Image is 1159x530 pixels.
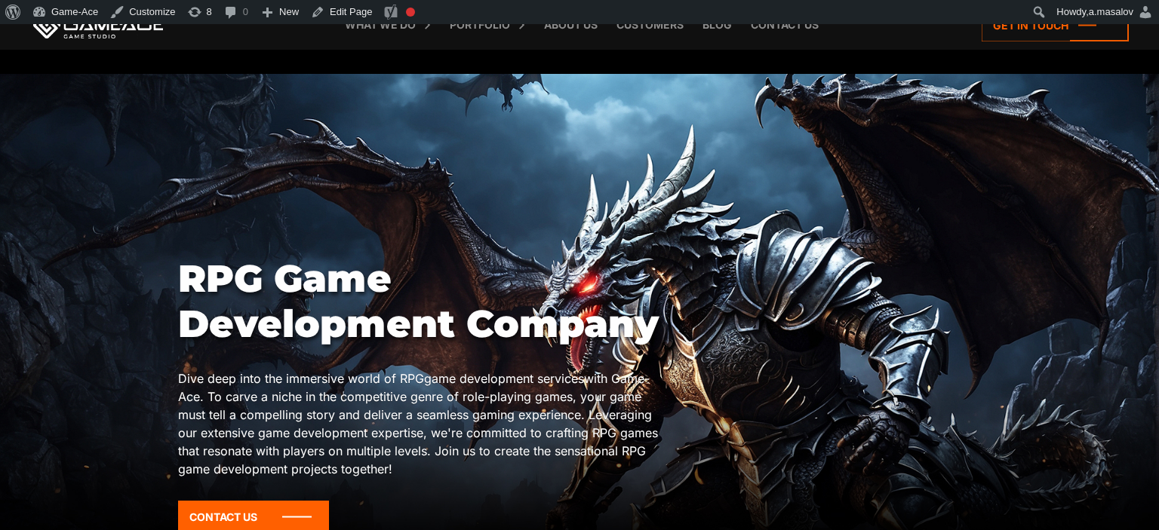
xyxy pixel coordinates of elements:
a: game development services [424,371,584,386]
div: Focus keyphrase not set [406,8,415,17]
h1: RPG Game Development Company [178,256,659,347]
p: Dive deep into the immersive world of RPG with Game-Ace. To carve a niche in the competitive genr... [178,369,659,478]
a: Get in touch [982,9,1129,41]
span: a.masalov [1089,6,1133,17]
